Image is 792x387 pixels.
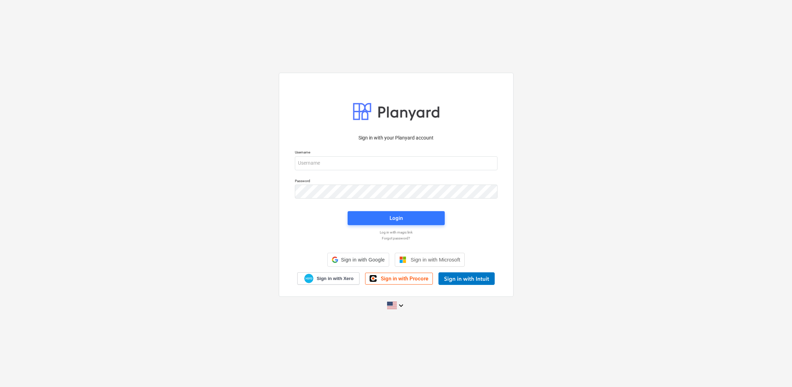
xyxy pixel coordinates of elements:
p: Username [295,150,497,156]
i: keyboard_arrow_down [397,301,405,310]
span: Sign in with Xero [317,275,353,282]
span: Sign in with Google [341,257,385,263]
input: Username [295,156,497,170]
p: Sign in with your Planyard account [295,134,497,142]
a: Sign in with Procore [365,273,433,285]
a: Log in with magic link [291,230,501,235]
span: Sign in with Microsoft [410,257,460,263]
a: Forgot password? [291,236,501,241]
button: Login [348,211,445,225]
a: Sign in with Xero [297,272,359,285]
p: Password [295,179,497,185]
img: Xero logo [304,274,313,283]
div: Sign in with Google [327,253,389,267]
span: Sign in with Procore [381,275,428,282]
img: Microsoft logo [399,256,406,263]
div: Login [390,214,403,223]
